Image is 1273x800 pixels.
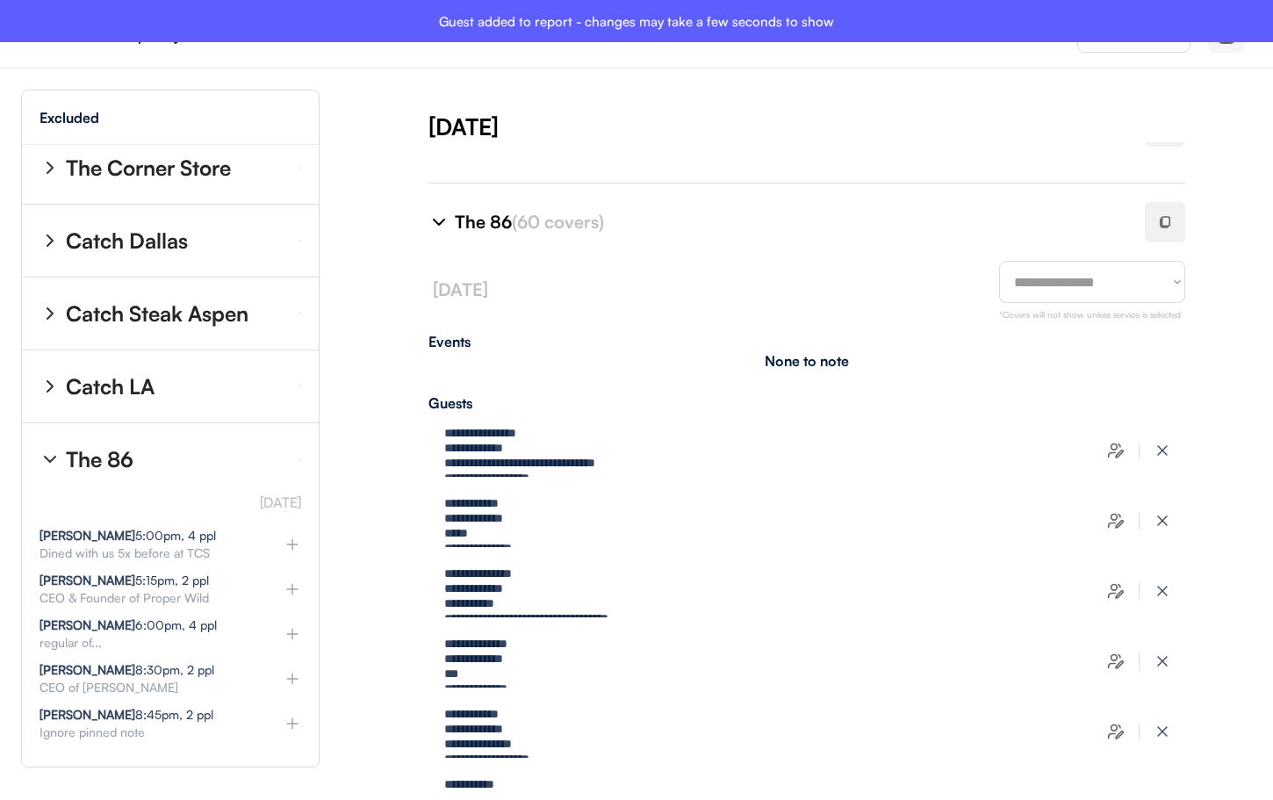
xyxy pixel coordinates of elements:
div: Guests [428,396,1185,410]
img: users-edit.svg [1107,652,1125,670]
strong: [PERSON_NAME] [40,528,135,543]
img: x-close%20%283%29.svg [1154,582,1171,600]
div: regular of... [40,637,255,649]
img: x-close%20%283%29.svg [1154,723,1171,740]
font: [DATE] [433,278,488,300]
img: chevron-right%20%281%29.svg [40,376,61,397]
img: chevron-right%20%281%29.svg [40,449,61,470]
img: users-edit.svg [1107,582,1125,600]
strong: [PERSON_NAME] [40,617,135,632]
div: The 86 [66,449,133,470]
div: Events [428,335,1185,349]
div: 8:45pm, 2 ppl [40,709,213,721]
div: 6:00pm, 4 ppl [40,619,217,631]
div: Excluded [40,111,99,125]
img: plus%20%281%29.svg [284,715,301,732]
img: chevron-right%20%281%29.svg [40,303,61,324]
div: Catch Steak Aspen [66,303,248,324]
div: Catch LA [66,376,155,397]
img: plus%20%281%29.svg [284,580,301,598]
img: chevron-right%20%281%29.svg [428,212,450,233]
font: [DATE] [260,494,301,511]
img: plus%20%281%29.svg [284,536,301,553]
img: x-close%20%283%29.svg [1154,512,1171,530]
div: 5:15pm, 2 ppl [40,574,209,587]
font: *Covers will not show unless service is selected [999,309,1181,320]
img: plus%20%281%29.svg [284,625,301,643]
div: Catch Dallas [66,230,188,251]
div: The Corner Store [66,157,231,178]
strong: [PERSON_NAME] [40,573,135,587]
font: (60 covers) [512,211,604,233]
div: None to note [765,354,849,368]
img: users-edit.svg [1107,512,1125,530]
strong: [PERSON_NAME] [40,662,135,677]
img: chevron-right%20%281%29.svg [40,230,61,251]
div: The 86 [455,210,1124,234]
img: plus%20%281%29.svg [284,670,301,688]
img: users-edit.svg [1107,723,1125,740]
div: 8:30pm, 2 ppl [40,664,214,676]
div: Ignore pinned note [40,726,255,739]
img: users-edit.svg [1107,442,1125,459]
div: [DATE] [428,111,1273,142]
img: x-close%20%283%29.svg [1154,442,1171,459]
div: Dined with us 5x before at TCS [40,547,255,559]
div: CEO & Founder of Proper Wild [40,592,255,604]
strong: [PERSON_NAME] [40,707,135,722]
img: chevron-right%20%281%29.svg [40,157,61,178]
div: 5:00pm, 4 ppl [40,530,216,542]
img: x-close%20%283%29.svg [1154,652,1171,670]
div: CEO of [PERSON_NAME] [40,681,255,694]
